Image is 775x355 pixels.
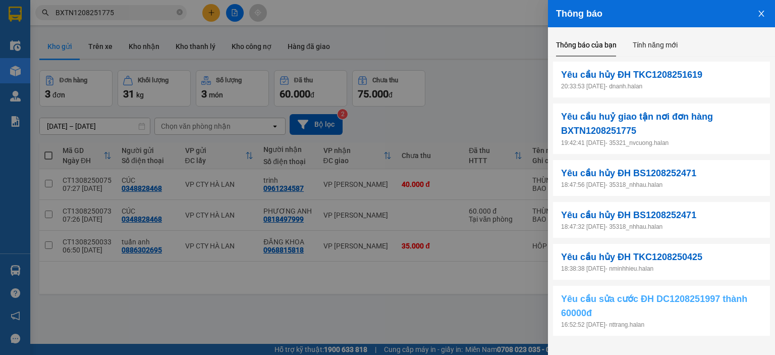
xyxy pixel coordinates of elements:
[561,292,762,321] span: Yêu cầu sửa cước ĐH DC1208251997 thành 60000đ
[561,166,696,180] span: Yêu cầu hủy ĐH BS1208252471
[561,180,762,190] p: 18:47:56 [DATE] - 35318_nhhau.halan
[556,8,767,19] div: Thông báo
[561,82,762,91] p: 20:33:53 [DATE] - dnanh.halan
[561,208,696,222] span: Yêu cầu hủy ĐH BS1208252471
[561,110,762,138] span: Yêu cầu huỷ giao tận nơi đơn hàng BXTN1208251775
[561,264,762,274] p: 18:38:38 [DATE] - nminhhieu.halan
[556,39,617,50] div: Thông báo của bạn
[561,68,702,82] span: Yêu cầu hủy ĐH TKC1208251619
[561,320,762,330] p: 16:52:52 [DATE] - nttrang.halan
[757,10,765,18] span: close
[561,222,762,232] p: 18:47:32 [DATE] - 35318_nhhau.halan
[561,250,702,264] span: Yêu cầu hủy ĐH TKC1208250425
[561,138,762,148] p: 19:42:41 [DATE] - 35321_nvcuong.halan
[633,39,678,50] div: Tính năng mới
